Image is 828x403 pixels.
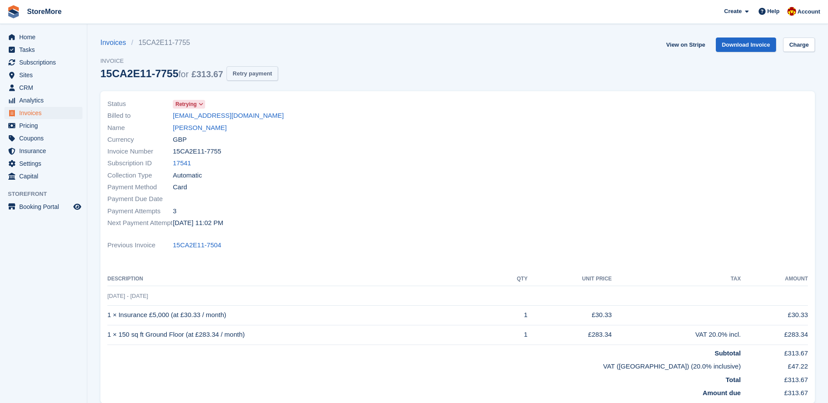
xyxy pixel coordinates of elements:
span: Next Payment Attempt [107,218,173,228]
span: Collection Type [107,171,173,181]
span: Booking Portal [19,201,72,213]
td: £283.34 [741,325,808,345]
a: menu [4,201,82,213]
a: menu [4,56,82,68]
strong: Amount due [703,389,741,396]
a: menu [4,145,82,157]
span: for [179,69,189,79]
time: 2025-08-15 22:02:13 UTC [173,218,223,228]
td: £47.22 [741,358,808,372]
span: Name [107,123,173,133]
span: Coupons [19,132,72,144]
span: Home [19,31,72,43]
td: 1 [497,325,528,345]
span: 3 [173,206,176,216]
a: Retrying [173,99,205,109]
span: Storefront [8,190,87,198]
th: QTY [497,272,528,286]
span: Settings [19,157,72,170]
strong: Subtotal [715,349,741,357]
a: menu [4,44,82,56]
a: Download Invoice [716,38,776,52]
button: Retry payment [227,66,278,81]
a: [EMAIL_ADDRESS][DOMAIN_NAME] [173,111,284,121]
a: menu [4,132,82,144]
span: Payment Attempts [107,206,173,216]
a: 17541 [173,158,191,168]
span: Invoice Number [107,147,173,157]
span: £313.67 [192,69,223,79]
div: VAT 20.0% incl. [612,330,741,340]
span: Invoices [19,107,72,119]
span: Invoice [100,57,278,65]
span: Sites [19,69,72,81]
td: 1 × Insurance £5,000 (at £30.33 / month) [107,305,497,325]
span: Currency [107,135,173,145]
td: £313.67 [741,372,808,385]
nav: breadcrumbs [100,38,278,48]
span: Tasks [19,44,72,56]
span: Analytics [19,94,72,106]
th: Description [107,272,497,286]
a: Preview store [72,201,82,212]
img: Store More Team [787,7,796,16]
span: CRM [19,82,72,94]
a: Invoices [100,38,131,48]
span: Card [173,182,187,192]
a: menu [4,82,82,94]
a: menu [4,170,82,182]
span: 15CA2E11-7755 [173,147,221,157]
span: Billed to [107,111,173,121]
div: 15CA2E11-7755 [100,68,223,79]
span: GBP [173,135,187,145]
img: stora-icon-8386f47178a22dfd0bd8f6a31ec36ba5ce8667c1dd55bd0f319d3a0aa187defe.svg [7,5,20,18]
td: 1 [497,305,528,325]
th: Unit Price [528,272,612,286]
span: Insurance [19,145,72,157]
a: menu [4,31,82,43]
a: menu [4,157,82,170]
td: £30.33 [528,305,612,325]
span: Status [107,99,173,109]
span: Capital [19,170,72,182]
span: Create [724,7,742,16]
td: £30.33 [741,305,808,325]
span: Help [767,7,780,16]
a: menu [4,107,82,119]
span: Payment Due Date [107,194,173,204]
strong: Total [725,376,741,383]
td: £283.34 [528,325,612,345]
span: Automatic [173,171,202,181]
a: StoreMore [24,4,65,19]
a: View on Stripe [663,38,708,52]
span: Account [797,7,820,16]
td: VAT ([GEOGRAPHIC_DATA]) (20.0% inclusive) [107,358,741,372]
a: menu [4,94,82,106]
a: [PERSON_NAME] [173,123,227,133]
span: Pricing [19,120,72,132]
span: Previous Invoice [107,240,173,250]
a: menu [4,69,82,81]
span: [DATE] - [DATE] [107,293,148,299]
td: £313.67 [741,345,808,358]
span: Subscriptions [19,56,72,68]
span: Subscription ID [107,158,173,168]
span: Payment Method [107,182,173,192]
a: 15CA2E11-7504 [173,240,221,250]
th: Tax [612,272,741,286]
a: menu [4,120,82,132]
th: Amount [741,272,808,286]
a: Charge [783,38,815,52]
span: Retrying [175,100,197,108]
td: 1 × 150 sq ft Ground Floor (at £283.34 / month) [107,325,497,345]
td: £313.67 [741,385,808,398]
